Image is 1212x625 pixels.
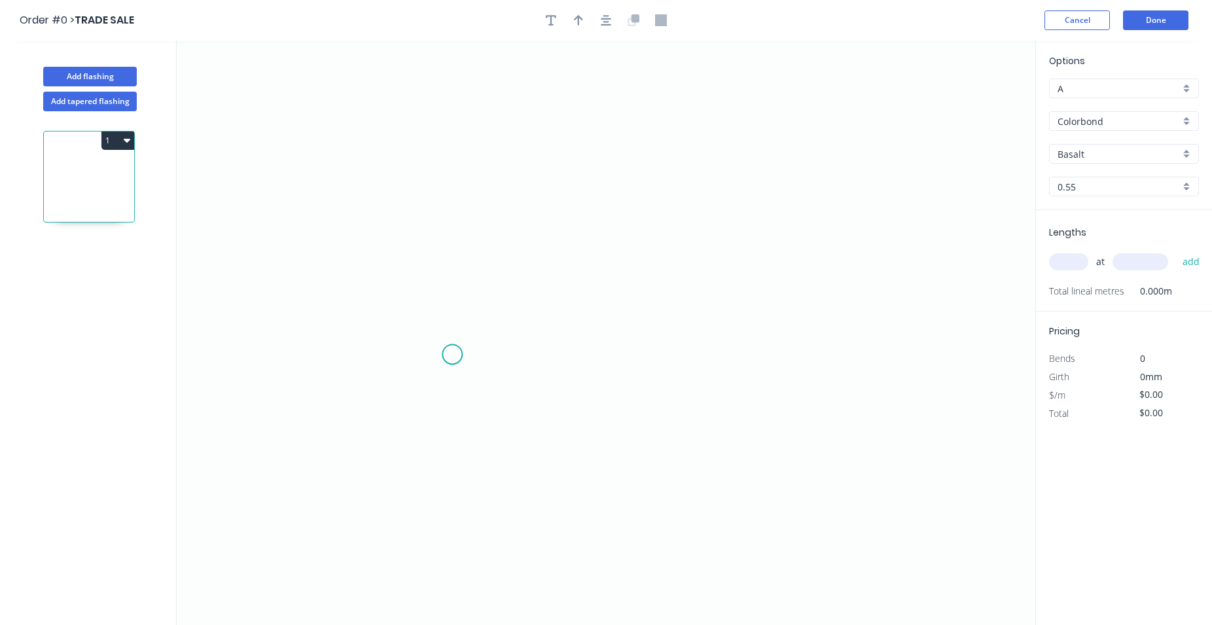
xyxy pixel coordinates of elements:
[1049,407,1069,420] span: Total
[1058,147,1180,161] input: Colour
[1049,389,1065,401] span: $/m
[1058,180,1180,194] input: Thickness
[1140,370,1162,383] span: 0mm
[1096,253,1105,271] span: at
[1123,10,1188,30] button: Done
[177,41,1035,625] svg: 0
[1049,352,1075,365] span: Bends
[43,92,137,111] button: Add tapered flashing
[1049,282,1124,300] span: Total lineal metres
[1176,251,1207,273] button: add
[1058,115,1180,128] input: Material
[1049,226,1086,239] span: Lengths
[1044,10,1110,30] button: Cancel
[101,132,134,150] button: 1
[1049,325,1080,338] span: Pricing
[1058,82,1180,96] input: Price level
[20,12,75,27] span: Order #0 >
[75,12,134,27] span: TRADE SALE
[1140,352,1145,365] span: 0
[1049,54,1085,67] span: Options
[1124,282,1172,300] span: 0.000m
[43,67,137,86] button: Add flashing
[1049,370,1069,383] span: Girth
